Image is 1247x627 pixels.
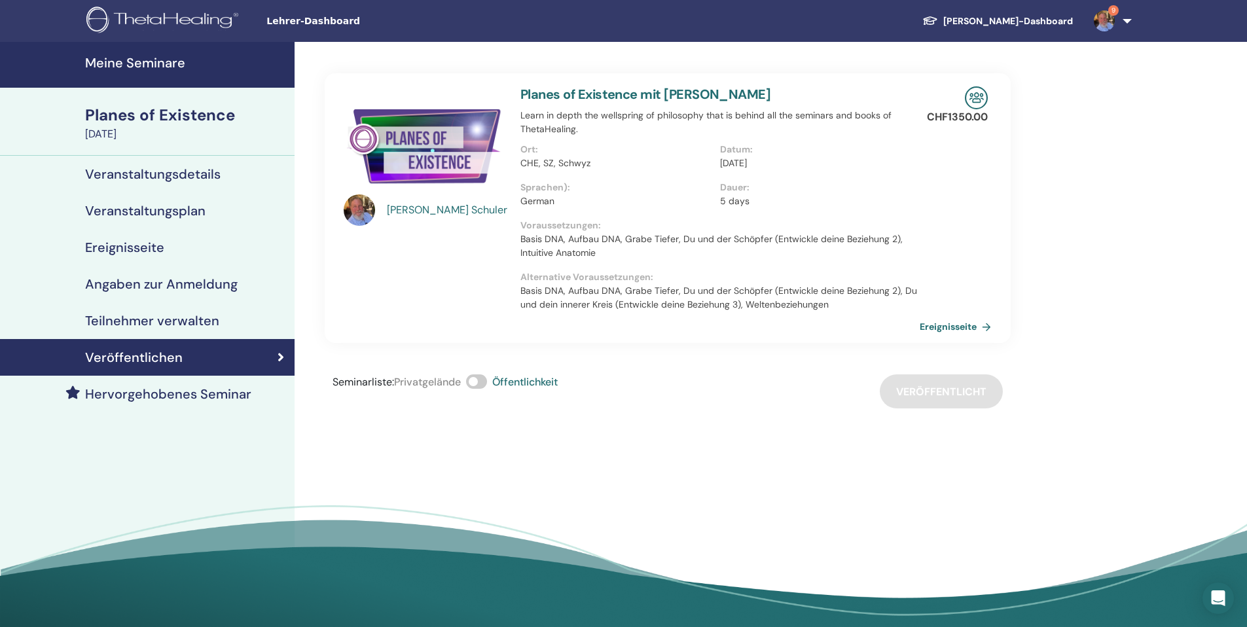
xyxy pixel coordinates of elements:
p: 5 days [720,194,912,208]
h4: Angaben zur Anmeldung [85,276,238,292]
a: Planes of Existence[DATE] [77,104,295,142]
h4: Veranstaltungsplan [85,203,206,219]
h4: Hervorgehobenes Seminar [85,386,251,402]
span: Seminarliste : [333,375,394,389]
p: Basis DNA, Aufbau DNA, Grabe Tiefer, Du und der Schöpfer (Entwickle deine Beziehung 2), Intuitive... [520,232,920,260]
a: [PERSON_NAME]-Dashboard [912,9,1083,33]
h4: Meine Seminare [85,55,287,71]
p: Dauer : [720,181,912,194]
img: logo.png [86,7,243,36]
span: Öffentlichkeit [492,375,558,389]
span: Lehrer-Dashboard [266,14,463,28]
h4: Ereignisseite [85,240,164,255]
p: Ort : [520,143,712,156]
p: Alternative Voraussetzungen : [520,270,920,284]
a: [PERSON_NAME] Schuler [387,202,508,218]
div: Planes of Existence [85,104,287,126]
div: Open Intercom Messenger [1202,582,1234,614]
img: default.jpg [1094,10,1115,31]
p: Learn in depth the wellspring of philosophy that is behind all the seminars and books of ThetaHea... [520,109,920,136]
a: Ereignisseite [920,317,996,336]
span: Privatgelände [394,375,461,389]
p: [DATE] [720,156,912,170]
div: [DATE] [85,126,287,142]
a: Planes of Existence mit [PERSON_NAME] [520,86,770,103]
p: Basis DNA, Aufbau DNA, Grabe Tiefer, Du und der Schöpfer (Entwickle deine Beziehung 2), Du und de... [520,284,920,312]
h4: Veröffentlichen [85,349,183,365]
img: In-Person Seminar [965,86,988,109]
p: Datum : [720,143,912,156]
span: 9 [1108,5,1119,16]
p: CHF 1350.00 [927,109,988,125]
p: CHE, SZ, Schwyz [520,156,712,170]
p: Voraussetzungen : [520,219,920,232]
h4: Veranstaltungsdetails [85,166,221,182]
p: Sprachen) : [520,181,712,194]
img: Planes of Existence [344,86,505,198]
p: German [520,194,712,208]
img: graduation-cap-white.svg [922,15,938,26]
h4: Teilnehmer verwalten [85,313,219,329]
img: default.jpg [344,194,375,226]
